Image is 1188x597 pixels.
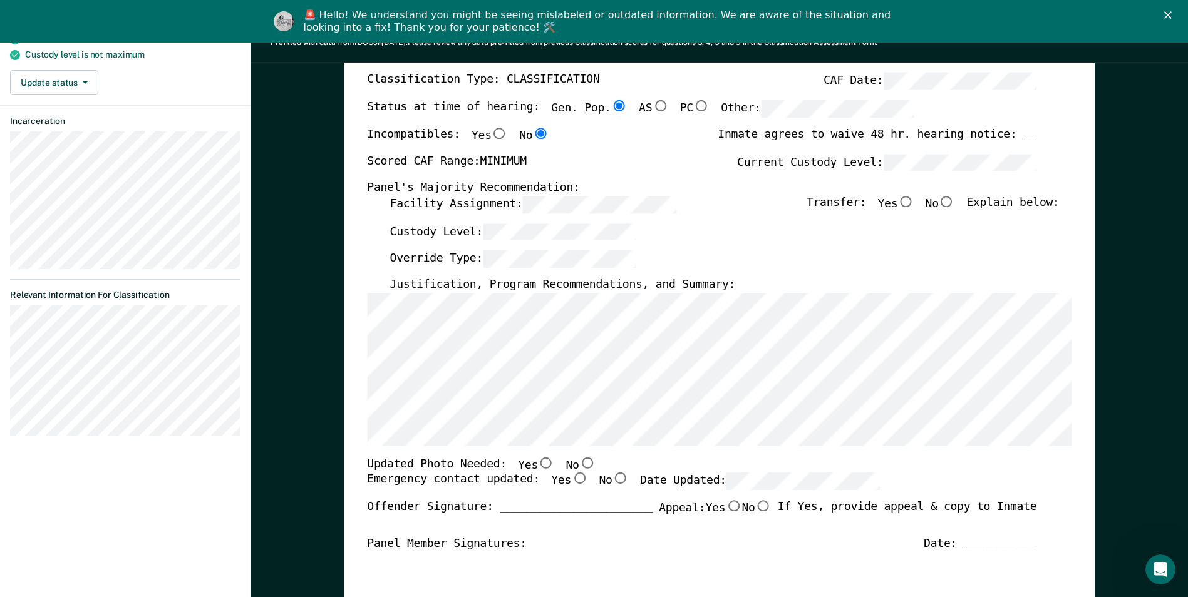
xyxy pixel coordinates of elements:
input: No [939,196,955,207]
label: Current Custody Level: [737,154,1036,171]
input: No [755,500,771,511]
label: No [925,196,954,213]
input: Yes [897,196,914,207]
div: Offender Signature: _______________________ If Yes, provide appeal & copy to Inmate [367,500,1036,536]
label: No [566,457,595,473]
input: Current Custody Level: [883,154,1036,171]
div: Transfer: Explain below: [807,196,1060,223]
label: CAF Date: [824,73,1036,91]
input: Yes [725,500,741,511]
label: Other: [721,100,914,118]
div: Panel Member Signatures: [367,536,527,551]
label: Facility Assignment: [390,196,676,213]
input: Yes [538,457,554,468]
label: No [519,128,549,144]
div: Close [1164,11,1177,19]
label: Scored CAF Range: MINIMUM [367,154,527,171]
div: Inmate agrees to waive 48 hr. hearing notice: __ [718,128,1036,154]
label: No [599,473,628,491]
div: Status at time of hearing: [367,100,914,128]
input: Yes [571,473,587,484]
input: Date Updated: [726,473,880,491]
input: Override Type: [483,251,636,268]
label: AS [639,100,668,118]
dt: Incarceration [10,116,240,126]
input: Custody Level: [483,223,636,241]
span: maximum [105,49,145,59]
label: Date Updated: [640,473,880,491]
input: No [612,473,628,484]
label: PC [679,100,709,118]
div: Emergency contact updated: [367,473,880,501]
label: Yes [877,196,914,213]
label: Yes [472,128,508,144]
input: No [579,457,595,468]
dt: Relevant Information For Classification [10,290,240,300]
input: AS [652,100,668,111]
label: Gen. Pop. [551,100,628,118]
label: No [741,500,771,516]
iframe: Intercom live chat [1145,554,1175,584]
input: PC [693,100,710,111]
label: Custody Level: [390,223,636,241]
input: Other: [761,100,914,118]
input: Yes [491,128,507,139]
div: 🚨 Hello! We understand you might be seeing mislabeled or outdated information. We are aware of th... [304,9,895,34]
div: Custody level is not [25,49,240,60]
input: No [532,128,549,139]
div: Panel's Majority Recommendation: [367,181,1036,196]
label: Override Type: [390,251,636,268]
label: Yes [705,500,741,516]
label: Yes [518,457,554,473]
div: Updated Photo Needed: [367,457,596,473]
input: Facility Assignment: [522,196,676,213]
label: Appeal: [659,500,772,526]
span: date [206,34,224,44]
label: Justification, Program Recommendations, and Summary: [390,278,735,293]
button: Update status [10,70,98,95]
div: Incompatibles: [367,128,549,154]
label: Classification Type: CLASSIFICATION [367,73,599,91]
img: Profile image for Kim [274,11,294,31]
div: Date: ___________ [924,536,1036,551]
input: Gen. Pop. [611,100,627,111]
label: Yes [551,473,587,491]
input: CAF Date: [883,73,1036,91]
